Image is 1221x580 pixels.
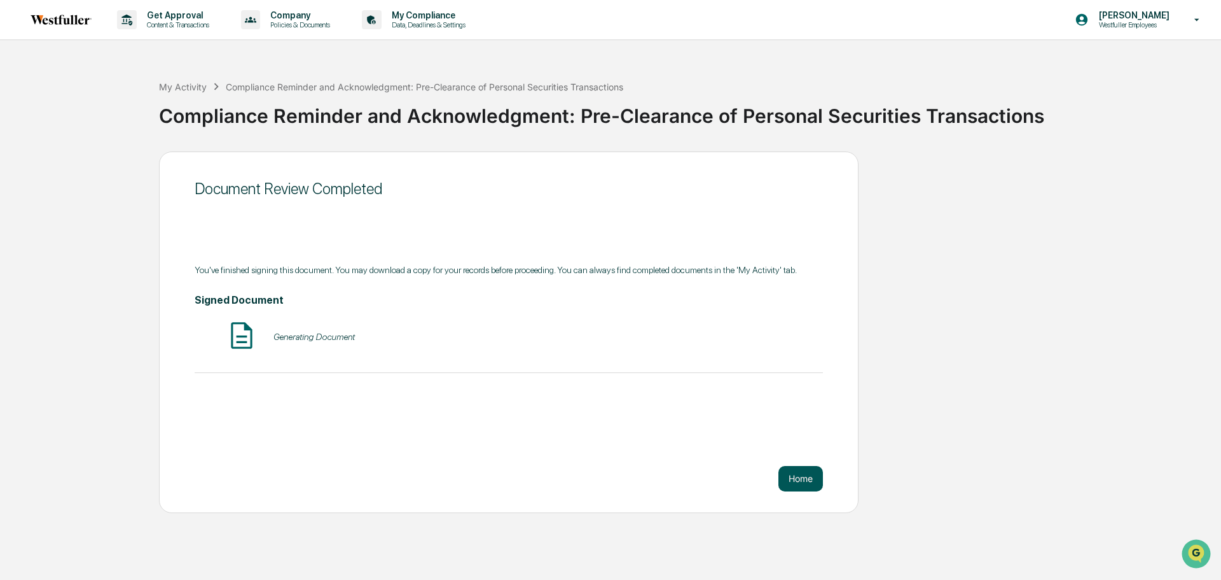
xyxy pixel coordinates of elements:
[226,320,258,351] img: Document Icon
[273,332,355,342] div: Generating Document
[216,101,231,117] button: Start new chat
[1089,10,1176,20] p: [PERSON_NAME]
[105,160,158,173] span: Attestations
[195,265,823,275] div: You've finished signing this document. You may download a copy for your records before proceeding...
[260,20,336,29] p: Policies & Documents
[1180,538,1215,572] iframe: Open customer support
[778,466,823,492] button: Home
[260,10,336,20] p: Company
[195,180,823,198] div: Document Review Completed
[43,110,161,120] div: We're available if you need us!
[43,97,209,110] div: Start new chat
[159,81,207,92] div: My Activity
[137,20,216,29] p: Content & Transactions
[195,294,823,306] h4: Signed Document
[382,20,472,29] p: Data, Deadlines & Settings
[1089,20,1176,29] p: Westfuller Employees
[87,155,163,178] a: 🗄️Attestations
[90,215,154,225] a: Powered byPylon
[8,155,87,178] a: 🖐️Preclearance
[13,97,36,120] img: 1746055101610-c473b297-6a78-478c-a979-82029cc54cd1
[159,94,1215,127] div: Compliance Reminder and Acknowledgment: Pre-Clearance of Personal Securities Transactions
[13,27,231,47] p: How can we help?
[31,15,92,25] img: logo
[13,162,23,172] div: 🖐️
[25,185,80,197] span: Data Lookup
[25,160,82,173] span: Preclearance
[127,216,154,225] span: Pylon
[13,186,23,196] div: 🔎
[137,10,216,20] p: Get Approval
[92,162,102,172] div: 🗄️
[382,10,472,20] p: My Compliance
[8,180,85,202] a: 🔎Data Lookup
[226,81,623,92] div: Compliance Reminder and Acknowledgment: Pre-Clearance of Personal Securities Transactions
